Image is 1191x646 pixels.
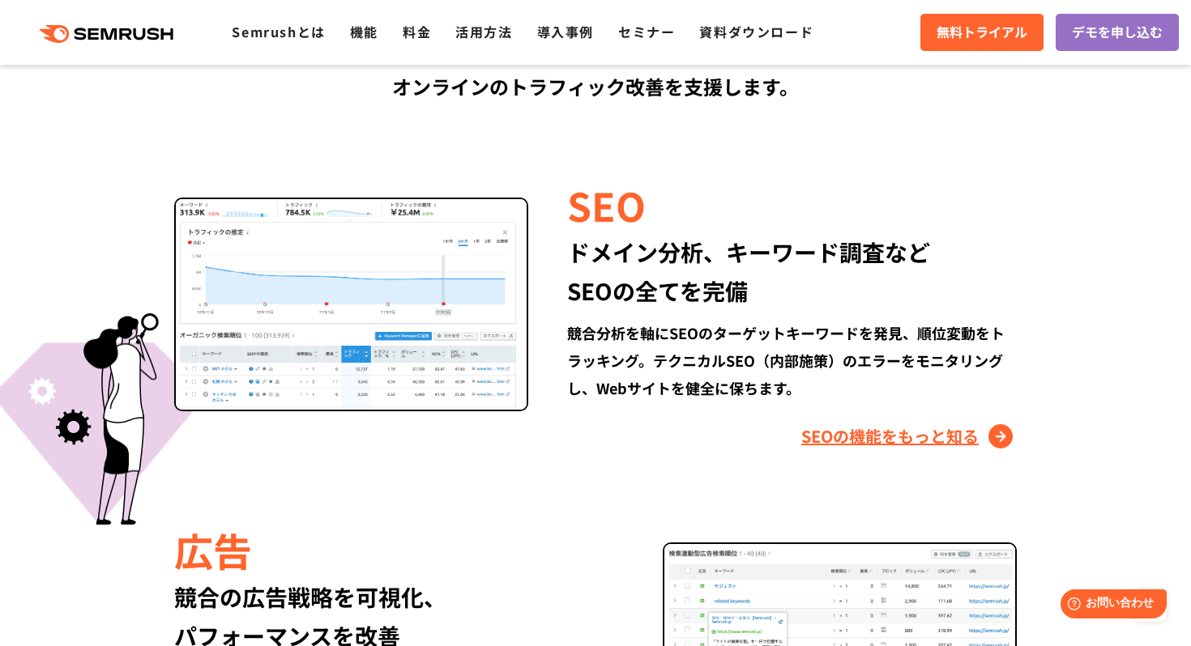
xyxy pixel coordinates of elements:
[1072,22,1163,43] span: デモを申し込む
[537,22,594,41] a: 導入事例
[801,423,1017,449] a: SEOの機能をもっと知る
[937,22,1027,43] span: 無料トライアル
[699,22,813,41] a: 資料ダウンロード
[350,22,378,41] a: 機能
[232,22,325,41] a: Semrushとは
[403,22,431,41] a: 料金
[1047,583,1173,628] iframe: Help widget launcher
[920,14,1044,51] a: 無料トライアル
[567,319,1017,402] div: 競合分析を軸にSEOのターゲットキーワードを発見、順位変動をトラッキング。テクニカルSEO（内部施策）のエラーをモニタリングし、Webサイトを健全に保ちます。
[455,22,512,41] a: 活用方法
[567,177,1017,232] div: SEO
[618,22,675,41] a: セミナー
[174,522,624,577] div: 広告
[567,232,1017,310] div: ドメイン分析、キーワード調査など SEOの全てを完備
[1056,14,1179,51] a: デモを申し込む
